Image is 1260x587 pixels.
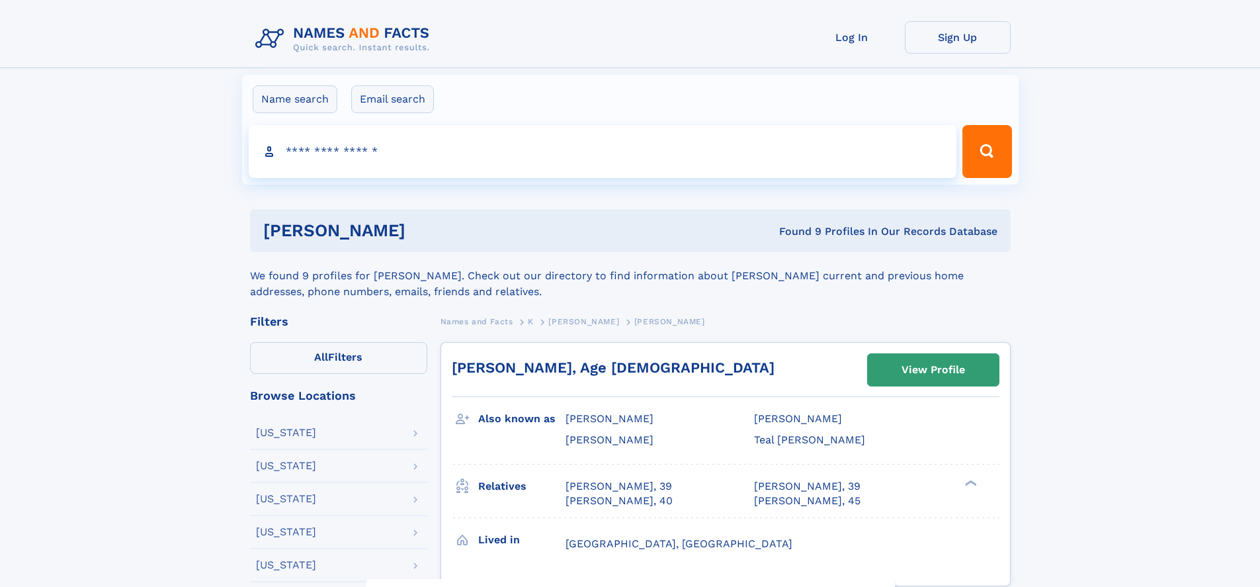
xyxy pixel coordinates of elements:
[478,529,566,551] h3: Lived in
[441,313,513,330] a: Names and Facts
[592,224,997,239] div: Found 9 Profiles In Our Records Database
[905,21,1011,54] a: Sign Up
[250,316,427,328] div: Filters
[478,475,566,498] h3: Relatives
[250,21,441,57] img: Logo Names and Facts
[250,390,427,402] div: Browse Locations
[754,494,861,508] a: [PERSON_NAME], 45
[566,537,792,550] span: [GEOGRAPHIC_DATA], [GEOGRAPHIC_DATA]
[754,479,861,494] a: [PERSON_NAME], 39
[566,412,653,425] span: [PERSON_NAME]
[566,479,672,494] a: [PERSON_NAME], 39
[253,85,337,113] label: Name search
[548,313,619,330] a: [PERSON_NAME]
[256,560,316,570] div: [US_STATE]
[799,21,905,54] a: Log In
[754,412,842,425] span: [PERSON_NAME]
[566,494,673,508] a: [PERSON_NAME], 40
[754,433,865,446] span: Teal [PERSON_NAME]
[452,359,775,376] a: [PERSON_NAME], Age [DEMOGRAPHIC_DATA]
[962,478,978,487] div: ❯
[250,252,1011,300] div: We found 9 profiles for [PERSON_NAME]. Check out our directory to find information about [PERSON_...
[256,461,316,471] div: [US_STATE]
[634,317,705,326] span: [PERSON_NAME]
[314,351,328,363] span: All
[249,125,957,178] input: search input
[250,342,427,374] label: Filters
[478,408,566,430] h3: Also known as
[962,125,1011,178] button: Search Button
[566,433,653,446] span: [PERSON_NAME]
[263,222,593,239] h1: [PERSON_NAME]
[256,428,316,438] div: [US_STATE]
[868,354,999,386] a: View Profile
[256,527,316,537] div: [US_STATE]
[902,355,965,385] div: View Profile
[256,494,316,504] div: [US_STATE]
[528,317,534,326] span: K
[528,313,534,330] a: K
[548,317,619,326] span: [PERSON_NAME]
[351,85,434,113] label: Email search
